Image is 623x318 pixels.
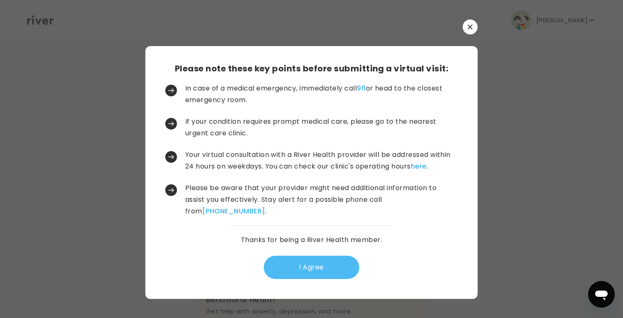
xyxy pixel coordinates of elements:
[241,234,383,246] p: Thanks for being a River Health member.
[202,206,265,216] a: [PHONE_NUMBER]
[357,83,365,93] a: 911
[264,256,359,279] button: I Agree
[185,116,456,139] p: If your condition requires prompt medical care, please go to the nearest urgent care clinic.
[185,182,456,217] p: Please be aware that your provider might need additional information to assist you effectively. S...
[185,83,456,106] p: In case of a medical emergency, immediately call or head to the closest emergency room.
[588,281,615,308] iframe: Button to launch messaging window
[175,63,448,74] h3: Please note these key points before submitting a virtual visit:
[411,161,427,171] a: here
[185,149,456,172] p: Your virtual consultation with a River Health provider will be addressed within 24 hours on weekd...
